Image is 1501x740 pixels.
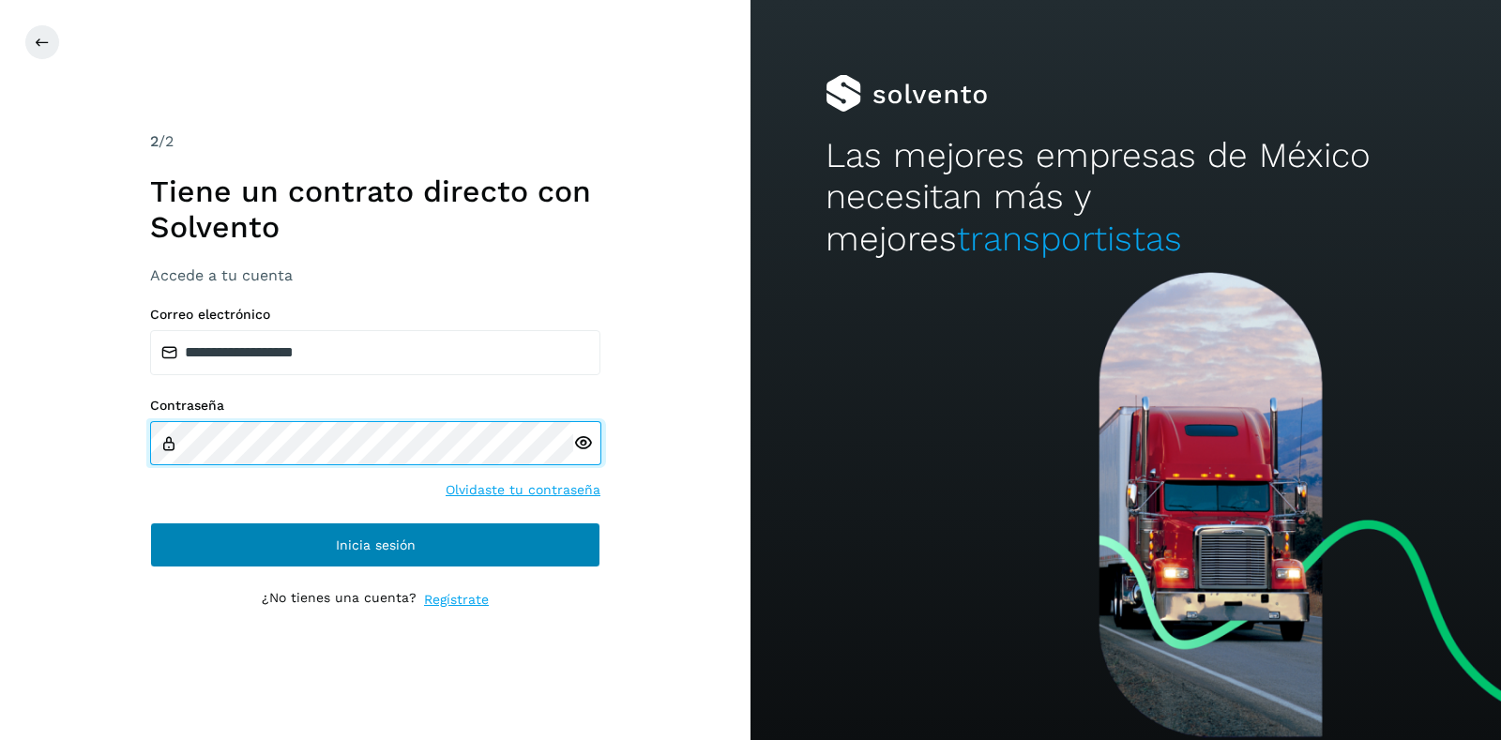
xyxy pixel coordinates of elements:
[150,398,600,414] label: Contraseña
[150,132,159,150] span: 2
[336,538,416,551] span: Inicia sesión
[150,130,600,153] div: /2
[424,590,489,610] a: Regístrate
[150,266,600,284] h3: Accede a tu cuenta
[262,590,417,610] p: ¿No tienes una cuenta?
[150,307,600,323] label: Correo electrónico
[150,522,600,567] button: Inicia sesión
[957,219,1182,259] span: transportistas
[150,174,600,246] h1: Tiene un contrato directo con Solvento
[446,480,600,500] a: Olvidaste tu contraseña
[826,135,1426,260] h2: Las mejores empresas de México necesitan más y mejores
